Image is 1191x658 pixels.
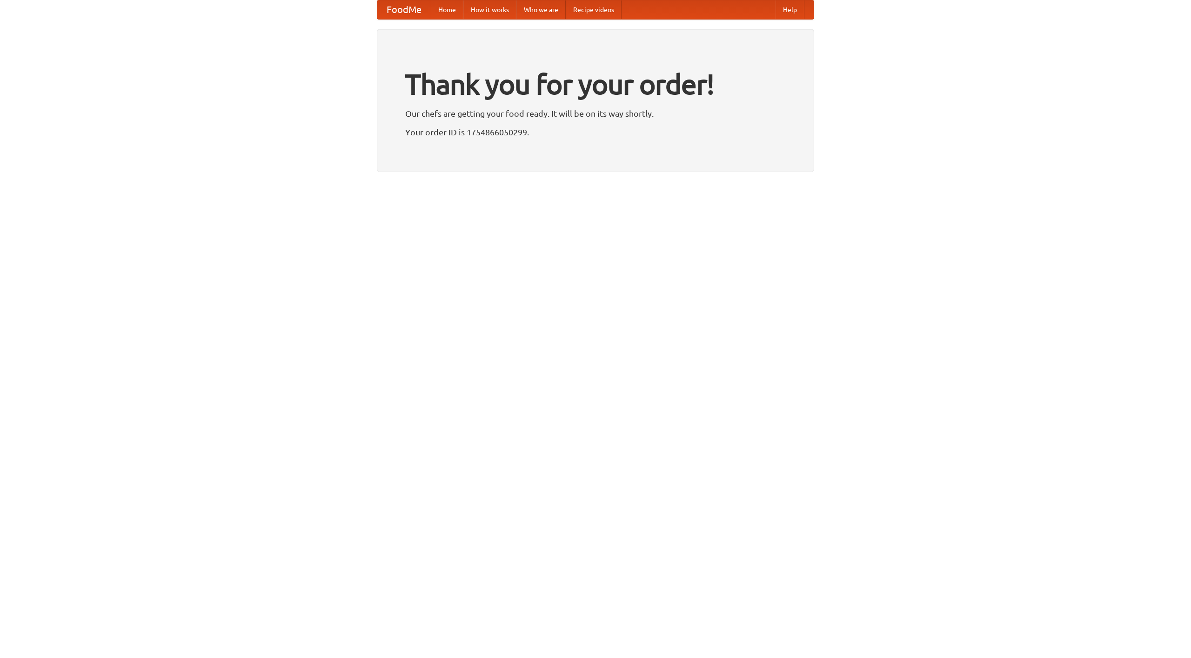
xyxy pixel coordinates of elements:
a: Home [431,0,463,19]
a: Who we are [516,0,566,19]
h1: Thank you for your order! [405,62,786,106]
p: Our chefs are getting your food ready. It will be on its way shortly. [405,106,786,120]
a: Help [776,0,804,19]
a: Recipe videos [566,0,622,19]
p: Your order ID is 1754866050299. [405,125,786,139]
a: FoodMe [377,0,431,19]
a: How it works [463,0,516,19]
